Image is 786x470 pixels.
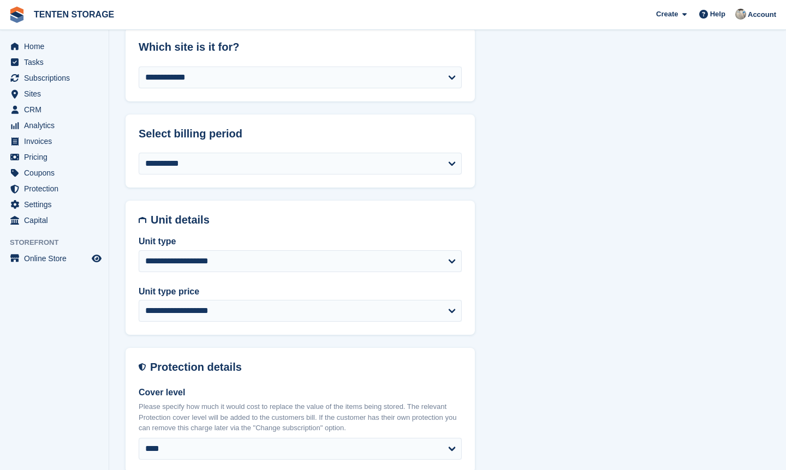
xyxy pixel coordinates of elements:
a: menu [5,149,103,165]
a: TENTEN STORAGE [29,5,118,23]
h2: Unit details [151,214,462,226]
a: menu [5,165,103,180]
span: Storefront [10,237,109,248]
img: insurance-details-icon-731ffda60807649b61249b889ba3c5e2b5c27d34e2e1fb37a309f0fde93ff34a.svg [139,361,146,373]
a: menu [5,70,103,86]
h2: Protection details [150,361,462,373]
label: Unit type price [139,285,462,298]
span: Analytics [24,118,90,133]
a: menu [5,197,103,212]
span: Help [710,9,725,20]
h2: Which site is it for? [139,41,462,53]
a: menu [5,118,103,133]
a: menu [5,102,103,117]
span: Tasks [24,55,90,70]
label: Cover level [139,386,462,399]
img: stora-icon-8386f47178a22dfd0bd8f6a31ec36ba5ce8667c1dd55bd0f319d3a0aa187defe.svg [9,7,25,23]
span: Online Store [24,251,90,266]
span: Subscriptions [24,70,90,86]
span: Sites [24,86,90,101]
a: menu [5,213,103,228]
a: menu [5,86,103,101]
span: Protection [24,181,90,196]
a: Preview store [90,252,103,265]
span: Pricing [24,149,90,165]
p: Please specify how much it would cost to replace the value of the items being stored. The relevan... [139,401,462,433]
a: menu [5,39,103,54]
img: Luke [735,9,746,20]
span: Home [24,39,90,54]
span: Capital [24,213,90,228]
a: menu [5,251,103,266]
a: menu [5,134,103,149]
a: menu [5,55,103,70]
label: Unit type [139,235,462,248]
span: Settings [24,197,90,212]
span: Create [656,9,678,20]
span: Invoices [24,134,90,149]
img: unit-details-icon-595b0c5c156355b767ba7b61e002efae458ec76ed5ec05730b8e856ff9ea34a9.svg [139,214,146,226]
span: Coupons [24,165,90,180]
h2: Select billing period [139,128,462,140]
a: menu [5,181,103,196]
span: CRM [24,102,90,117]
span: Account [748,9,776,20]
